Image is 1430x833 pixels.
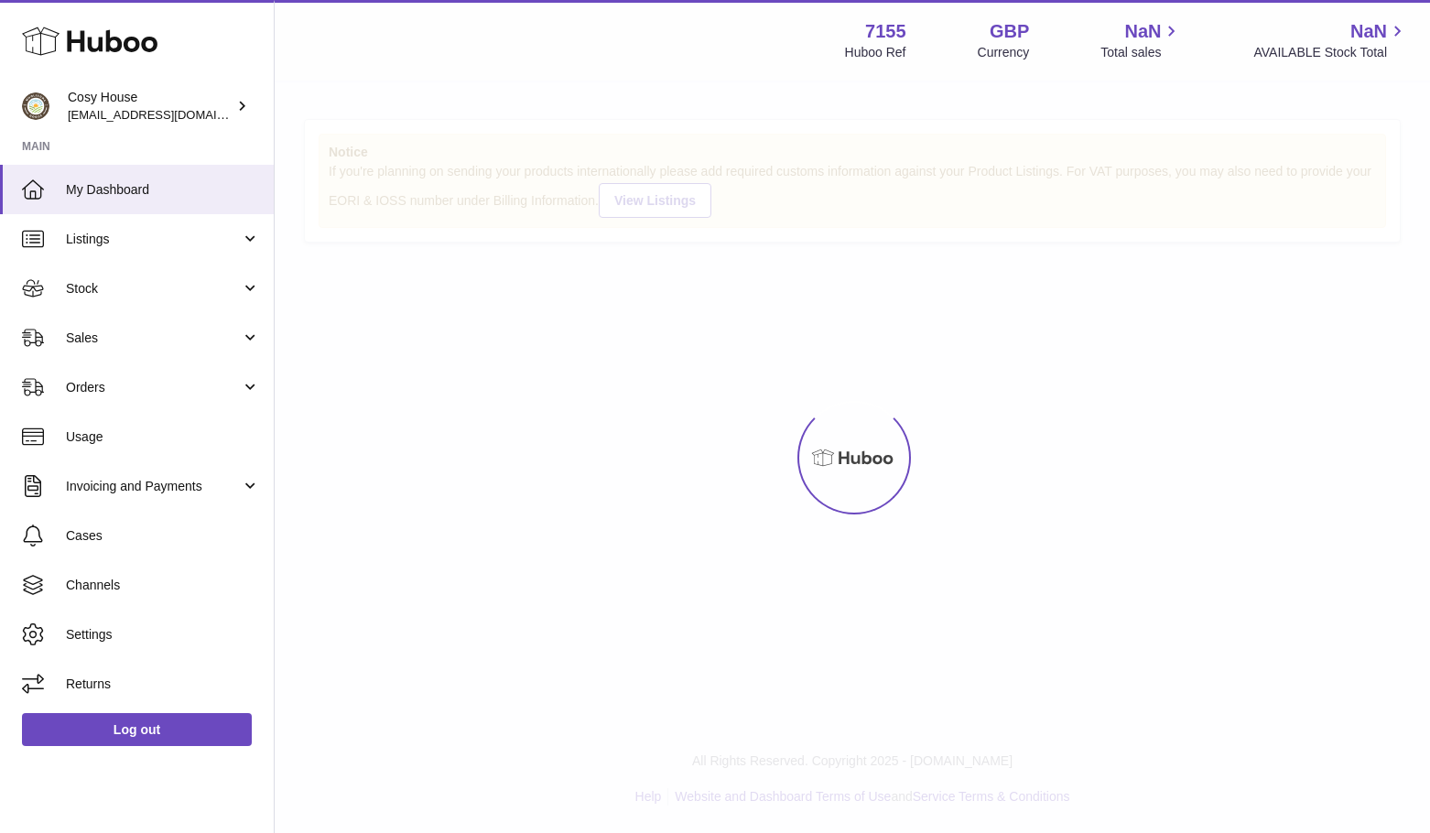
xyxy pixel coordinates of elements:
[990,19,1029,44] strong: GBP
[865,19,906,44] strong: 7155
[1100,44,1182,61] span: Total sales
[1350,19,1387,44] span: NaN
[66,577,260,594] span: Channels
[978,44,1030,61] div: Currency
[1253,44,1408,61] span: AVAILABLE Stock Total
[66,428,260,446] span: Usage
[66,379,241,396] span: Orders
[1253,19,1408,61] a: NaN AVAILABLE Stock Total
[66,676,260,693] span: Returns
[66,231,241,248] span: Listings
[22,713,252,746] a: Log out
[68,89,233,124] div: Cosy House
[66,478,241,495] span: Invoicing and Payments
[66,626,260,644] span: Settings
[66,280,241,297] span: Stock
[845,44,906,61] div: Huboo Ref
[1124,19,1161,44] span: NaN
[66,181,260,199] span: My Dashboard
[66,330,241,347] span: Sales
[66,527,260,545] span: Cases
[1100,19,1182,61] a: NaN Total sales
[22,92,49,120] img: info@wholesomegoods.com
[68,107,269,122] span: [EMAIL_ADDRESS][DOMAIN_NAME]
